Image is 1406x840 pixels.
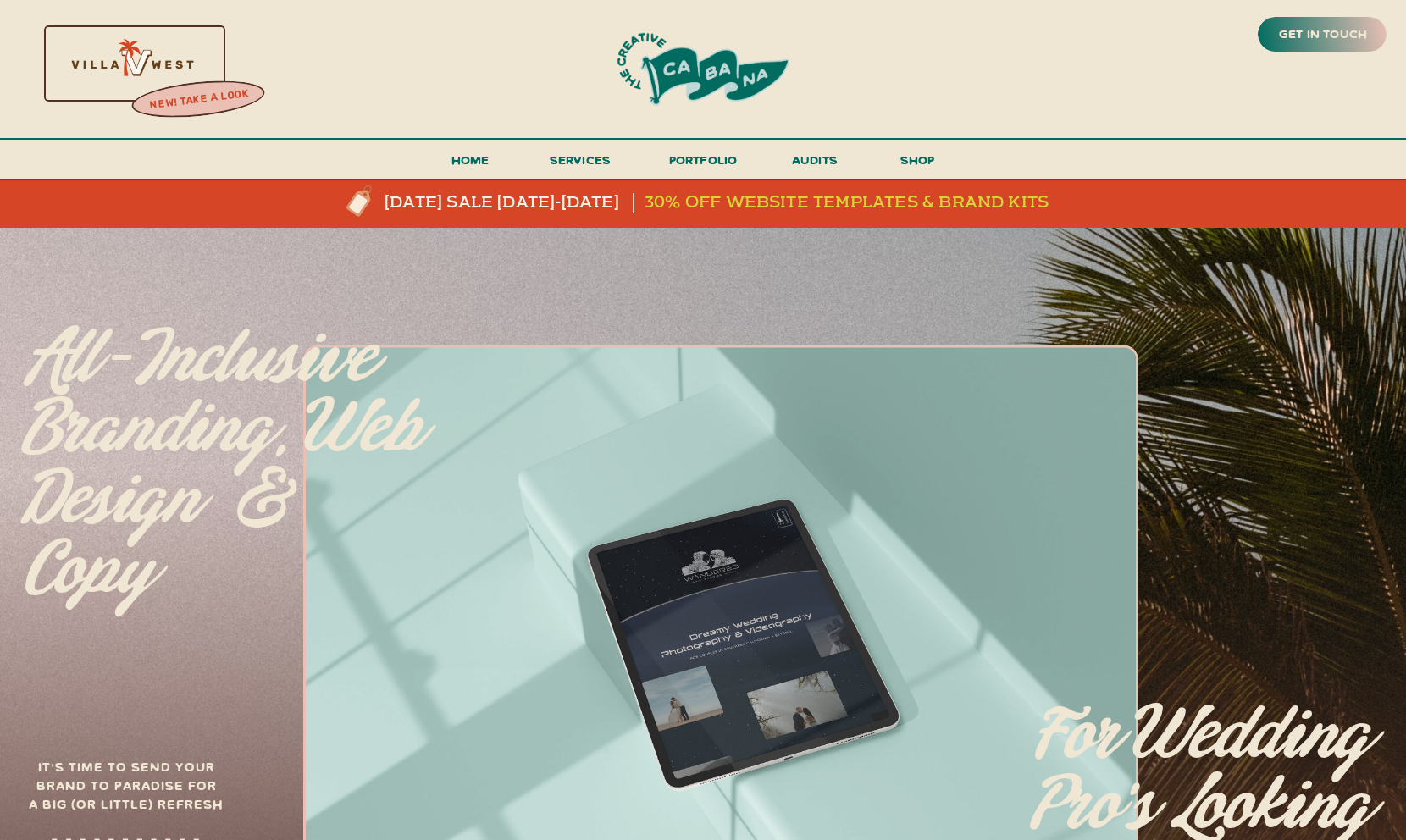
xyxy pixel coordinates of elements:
[645,193,1065,213] a: 30% off website templates & brand kits
[444,149,496,180] a: Home
[663,149,743,180] a: portfolio
[877,149,958,179] a: shop
[550,152,612,168] span: services
[385,193,674,213] a: [DATE] sale [DATE]-[DATE]
[24,324,429,564] p: All-inclusive branding, web design & copy
[1276,23,1370,47] a: get in touch
[25,756,227,821] h3: It's time to send your brand to paradise for a big (or little) refresh
[130,83,268,117] a: new! take a look
[545,149,616,180] a: services
[789,149,840,179] a: audits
